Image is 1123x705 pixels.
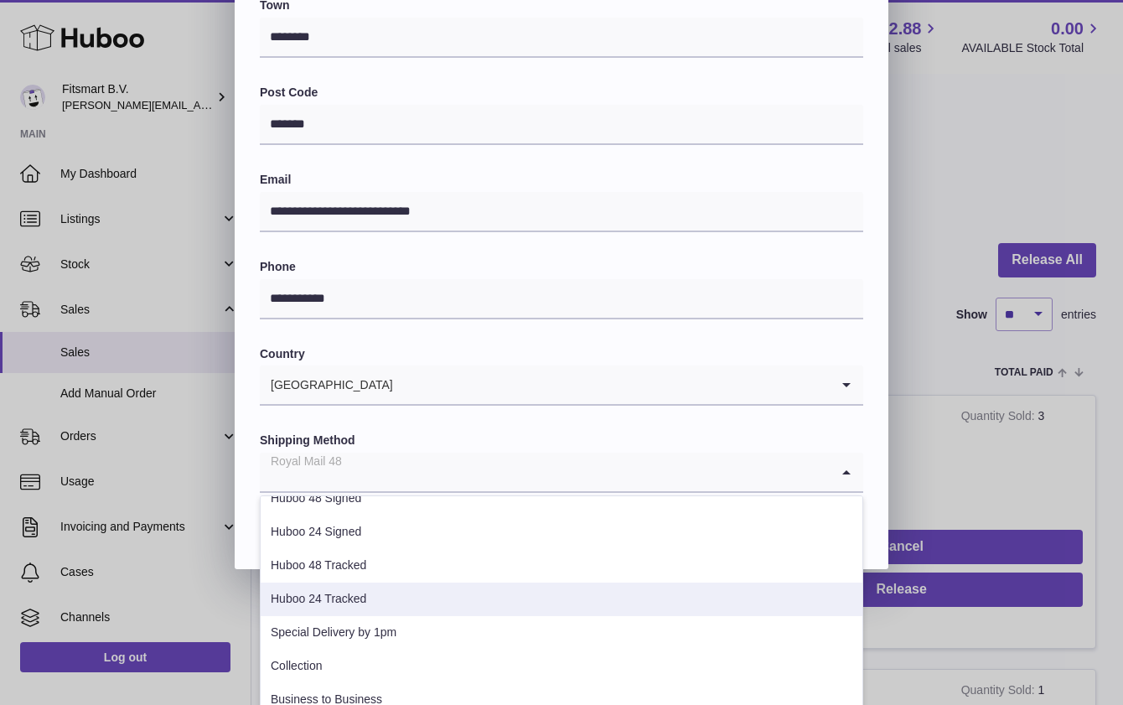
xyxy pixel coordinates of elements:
[261,516,862,549] li: Huboo 24 Signed
[394,365,830,404] input: Search for option
[261,549,862,583] li: Huboo 48 Tracked
[261,482,862,516] li: Huboo 48 Signed
[260,346,863,362] label: Country
[261,650,862,683] li: Collection
[260,259,863,275] label: Phone
[261,616,862,650] li: Special Delivery by 1pm
[260,365,863,406] div: Search for option
[260,85,863,101] label: Post Code
[260,433,863,448] label: Shipping Method
[260,453,830,491] input: Search for option
[260,365,394,404] span: [GEOGRAPHIC_DATA]
[260,172,863,188] label: Email
[261,583,862,616] li: Huboo 24 Tracked
[260,453,863,493] div: Search for option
